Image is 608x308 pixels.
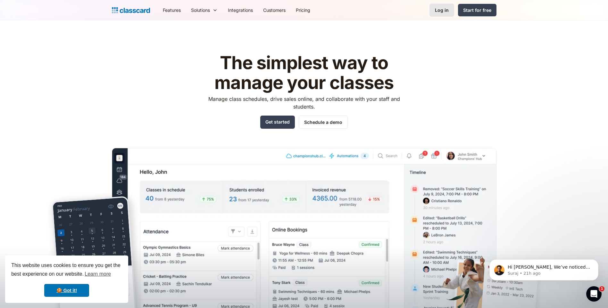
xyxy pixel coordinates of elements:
iframe: Intercom live chat [586,286,602,302]
a: Schedule a demo [299,116,348,129]
span: 1 [599,286,604,291]
a: Features [158,3,186,17]
p: Manage class schedules, drive sales online, and collaborate with your staff and students. [202,95,406,110]
div: Start for free [463,7,491,13]
div: Log in [435,7,449,13]
a: Integrations [223,3,258,17]
iframe: Intercom notifications message [480,246,608,291]
a: Logo [112,6,150,15]
a: Log in [429,4,454,17]
a: Customers [258,3,291,17]
div: Solutions [191,7,210,13]
span: This website uses cookies to ensure you get the best experience on our website. [11,262,122,279]
div: cookieconsent [5,255,128,303]
a: Start for free [458,4,496,16]
h1: The simplest way to manage your classes [202,53,406,93]
a: learn more about cookies [84,269,112,279]
div: Solutions [186,3,223,17]
a: dismiss cookie message [44,284,89,297]
a: Get started [260,116,295,129]
a: Pricing [291,3,315,17]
